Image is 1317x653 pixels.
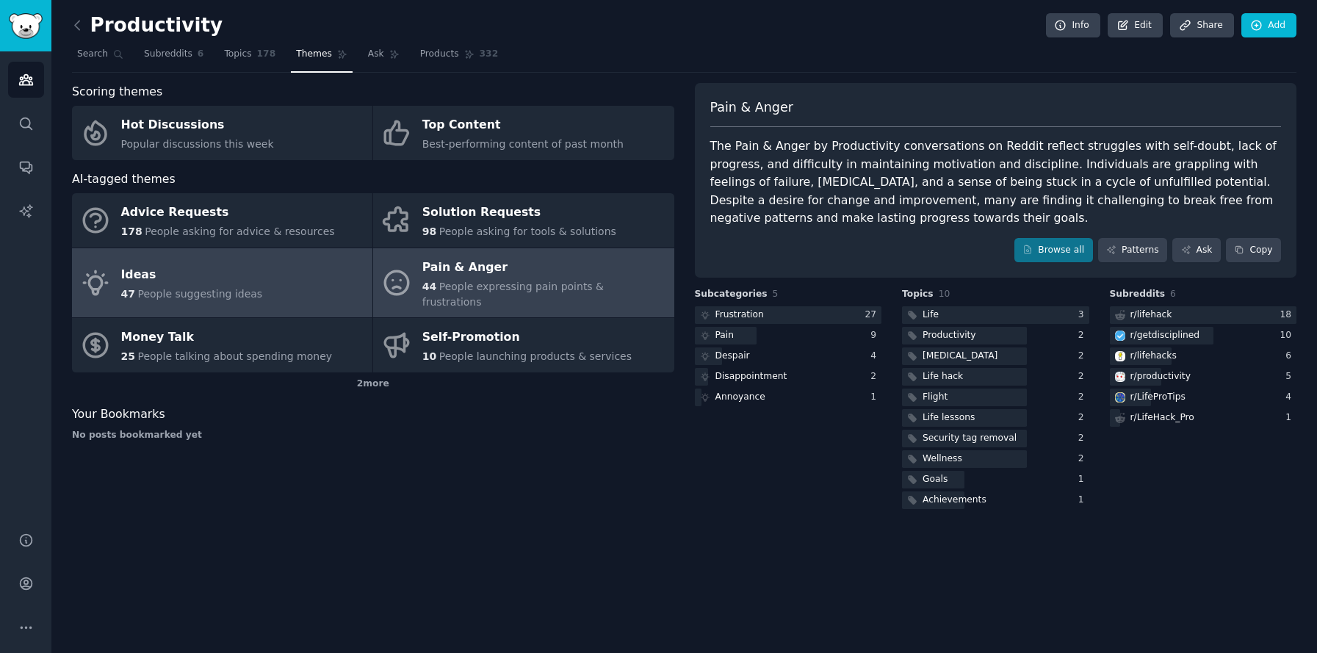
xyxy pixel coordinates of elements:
div: 1 [1078,473,1089,486]
span: Search [77,48,108,61]
div: Frustration [715,309,764,322]
span: Topics [224,48,251,61]
div: Life [923,309,939,322]
a: Top ContentBest-performing content of past month [373,106,674,160]
a: Despair4 [695,347,882,366]
span: Scoring themes [72,83,162,101]
a: Subreddits6 [139,43,209,73]
img: GummySearch logo [9,13,43,39]
a: lifehacksr/lifehacks6 [1110,347,1297,366]
a: Self-Promotion10People launching products & services [373,318,674,372]
span: Subcategories [695,288,768,301]
span: Subreddits [144,48,192,61]
div: Productivity [923,329,976,342]
div: 1 [1078,494,1089,507]
div: 2 [1078,432,1089,445]
img: productivity [1115,372,1125,382]
a: [MEDICAL_DATA]2 [902,347,1089,366]
a: Goals1 [902,471,1089,489]
div: 4 [1285,391,1296,404]
span: 10 [422,350,436,362]
div: 3 [1078,309,1089,322]
span: 6 [198,48,204,61]
a: Solution Requests98People asking for tools & solutions [373,193,674,248]
div: 18 [1280,309,1296,322]
span: 10 [939,289,950,299]
div: Solution Requests [422,201,616,225]
span: 47 [121,288,135,300]
div: r/ LifeProTips [1130,391,1186,404]
span: People asking for advice & resources [145,226,334,237]
span: 332 [480,48,499,61]
span: 178 [257,48,276,61]
div: Pain & Anger [422,256,666,279]
span: Subreddits [1110,288,1166,301]
a: r/lifehack18 [1110,306,1297,325]
span: Pain & Anger [710,98,793,117]
div: 2 [1078,350,1089,363]
div: 5 [1285,370,1296,383]
div: r/ lifehacks [1130,350,1177,363]
div: 2 [1078,411,1089,425]
div: Security tag removal [923,432,1017,445]
img: getdisciplined [1115,331,1125,341]
h2: Productivity [72,14,223,37]
img: LifeProTips [1115,392,1125,403]
a: Topics178 [219,43,281,73]
img: lifehacks [1115,351,1125,361]
a: Life hack2 [902,368,1089,386]
span: Best-performing content of past month [422,138,624,150]
a: productivityr/productivity5 [1110,368,1297,386]
a: Add [1241,13,1296,38]
span: 44 [422,281,436,292]
div: 1 [870,391,881,404]
div: Money Talk [121,326,333,350]
div: Wellness [923,452,962,466]
a: Pain9 [695,327,882,345]
a: Share [1170,13,1233,38]
span: 5 [773,289,779,299]
a: Frustration27 [695,306,882,325]
button: Copy [1226,238,1281,263]
div: 27 [865,309,881,322]
span: Your Bookmarks [72,405,165,424]
a: Ideas47People suggesting ideas [72,248,372,318]
div: Hot Discussions [121,114,274,137]
span: People launching products & services [439,350,632,362]
span: 25 [121,350,135,362]
span: AI-tagged themes [72,170,176,189]
a: Disappointment2 [695,368,882,386]
a: Patterns [1098,238,1167,263]
a: Pain & Anger44People expressing pain points & frustrations [373,248,674,318]
span: Themes [296,48,332,61]
div: 10 [1280,329,1296,342]
span: 98 [422,226,436,237]
a: Info [1046,13,1100,38]
div: r/ getdisciplined [1130,329,1200,342]
div: The Pain & Anger by Productivity conversations on Reddit reflect struggles with self-doubt, lack ... [710,137,1282,228]
div: 6 [1285,350,1296,363]
a: Life3 [902,306,1089,325]
div: Ideas [121,264,263,287]
div: Self-Promotion [422,326,632,350]
a: r/LifeHack_Pro1 [1110,409,1297,427]
div: 2 [1078,452,1089,466]
div: r/ LifeHack_Pro [1130,411,1194,425]
a: Flight2 [902,389,1089,407]
div: 1 [1285,411,1296,425]
div: 2 [870,370,881,383]
a: Edit [1108,13,1163,38]
a: Themes [291,43,353,73]
span: 178 [121,226,142,237]
div: Goals [923,473,948,486]
a: Security tag removal2 [902,430,1089,448]
span: 6 [1170,289,1176,299]
span: People talking about spending money [137,350,332,362]
span: Topics [902,288,934,301]
a: Hot DiscussionsPopular discussions this week [72,106,372,160]
div: 2 [1078,329,1089,342]
div: Top Content [422,114,624,137]
span: People asking for tools & solutions [439,226,616,237]
a: Products332 [415,43,503,73]
a: Search [72,43,129,73]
